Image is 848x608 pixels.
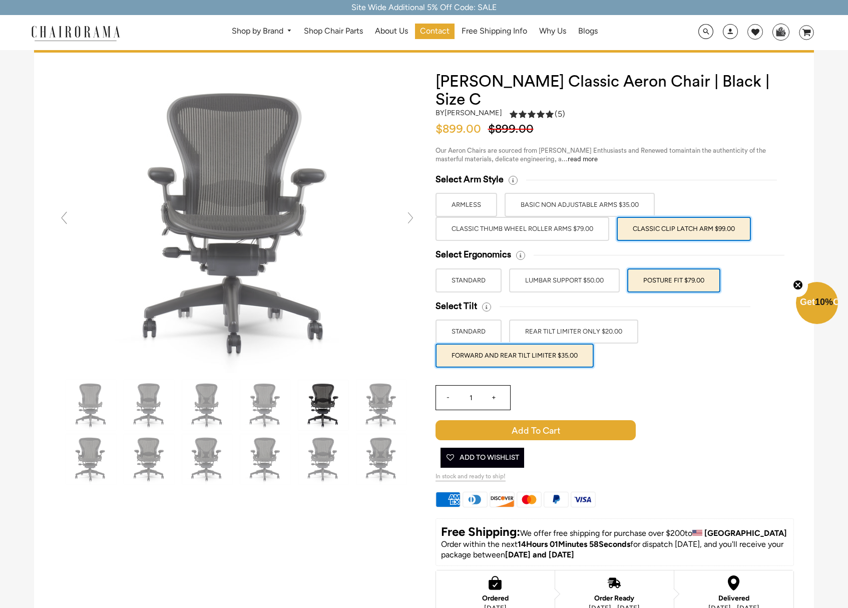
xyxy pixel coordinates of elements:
[168,24,662,42] nav: DesktopNavigation
[415,24,455,39] a: Contact
[617,217,751,241] label: Classic Clip Latch Arm $99.00
[441,539,789,560] p: Order within the next for dispatch [DATE], and you'll receive your package between
[441,524,520,539] strong: Free Shipping:
[182,380,232,430] img: Herman Miller Classic Aeron Chair | Black | Size C - chairorama
[436,268,502,292] label: STANDARD
[436,174,504,185] span: Select Arm Style
[436,147,675,154] span: Our Aeron Chairs are sourced from [PERSON_NAME] Enthusiasts and Renewed to
[240,434,290,484] img: Herman Miller Classic Aeron Chair | Black | Size C - chairorama
[510,109,565,122] a: 5.0 rating (5 votes)
[457,24,532,39] a: Free Shipping Info
[534,24,571,39] a: Why Us
[436,473,506,481] span: In stock and ready to ship!
[356,380,406,430] img: Herman Miller Classic Aeron Chair | Black | Size C - chairorama
[446,448,519,468] span: Add To Wishlist
[704,528,787,538] strong: [GEOGRAPHIC_DATA]
[436,344,594,368] label: FORWARD AND REAR TILT LIMITER $35.00
[520,528,685,538] span: We offer free shipping for purchase over $200
[518,539,630,549] span: 14Hours 01Minutes 58Seconds
[539,26,566,37] span: Why Us
[555,109,565,120] span: (5)
[505,550,574,559] strong: [DATE] and [DATE]
[436,109,502,117] h2: by
[482,594,509,602] div: Ordered
[436,193,497,217] label: ARMLESS
[436,249,511,260] span: Select Ergonomics
[299,24,368,39] a: Shop Chair Parts
[356,434,406,484] img: Herman Miller Classic Aeron Chair | Black | Size C - chairorama
[436,217,609,241] label: Classic Thumb Wheel Roller Arms $79.00
[445,108,502,117] a: [PERSON_NAME]
[815,297,833,307] span: 10%
[800,297,846,307] span: Get Off
[441,448,524,468] button: Add To Wishlist
[788,274,808,297] button: Close teaser
[568,156,598,162] a: read more
[505,193,655,217] label: BASIC NON ADJUSTABLE ARMS $35.00
[298,380,348,430] img: Herman Miller Classic Aeron Chair | Black | Size C - chairorama
[509,320,638,344] label: REAR TILT LIMITER ONLY $20.00
[436,420,687,440] button: Add to Cart
[462,26,527,37] span: Free Shipping Info
[436,300,477,312] span: Select Tilt
[26,24,126,42] img: chairorama
[436,420,636,440] span: Add to Cart
[573,24,603,39] a: Blogs
[436,123,486,135] span: $899.00
[240,380,290,430] img: Herman Miller Classic Aeron Chair | Black | Size C - chairorama
[488,123,539,135] span: $899.00
[304,26,363,37] span: Shop Chair Parts
[773,24,788,39] img: WhatsApp_Image_2024-07-12_at_16.23.01.webp
[66,380,116,430] img: Herman Miller Classic Aeron Chair | Black | Size C - chairorama
[66,434,116,484] img: Herman Miller Classic Aeron Chair | Black | Size C - chairorama
[436,320,502,344] label: STANDARD
[87,73,387,373] img: DSC_4998_db2d6ebf-f5c2-42ec-9d25-c0644295a958_grande.jpg
[510,109,565,119] div: 5.0 rating (5 votes)
[375,26,408,37] span: About Us
[436,386,460,410] input: -
[124,434,174,484] img: Herman Miller Classic Aeron Chair | Black | Size C - chairorama
[509,268,620,292] label: LUMBAR SUPPORT $50.00
[708,594,759,602] div: Delivered
[227,24,297,39] a: Shop by Brand
[298,434,348,484] img: Herman Miller Classic Aeron Chair | Black | Size C - chairorama
[124,380,174,430] img: Herman Miller Classic Aeron Chair | Black | Size C - chairorama
[589,594,640,602] div: Order Ready
[182,434,232,484] img: Herman Miller Classic Aeron Chair | Black | Size C - chairorama
[441,524,789,539] p: to
[796,283,838,325] div: Get10%OffClose teaser
[578,26,598,37] span: Blogs
[482,386,506,410] input: +
[627,268,720,292] label: POSTURE FIT $79.00
[436,73,794,109] h1: [PERSON_NAME] Classic Aeron Chair | Black | Size C
[370,24,413,39] a: About Us
[420,26,450,37] span: Contact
